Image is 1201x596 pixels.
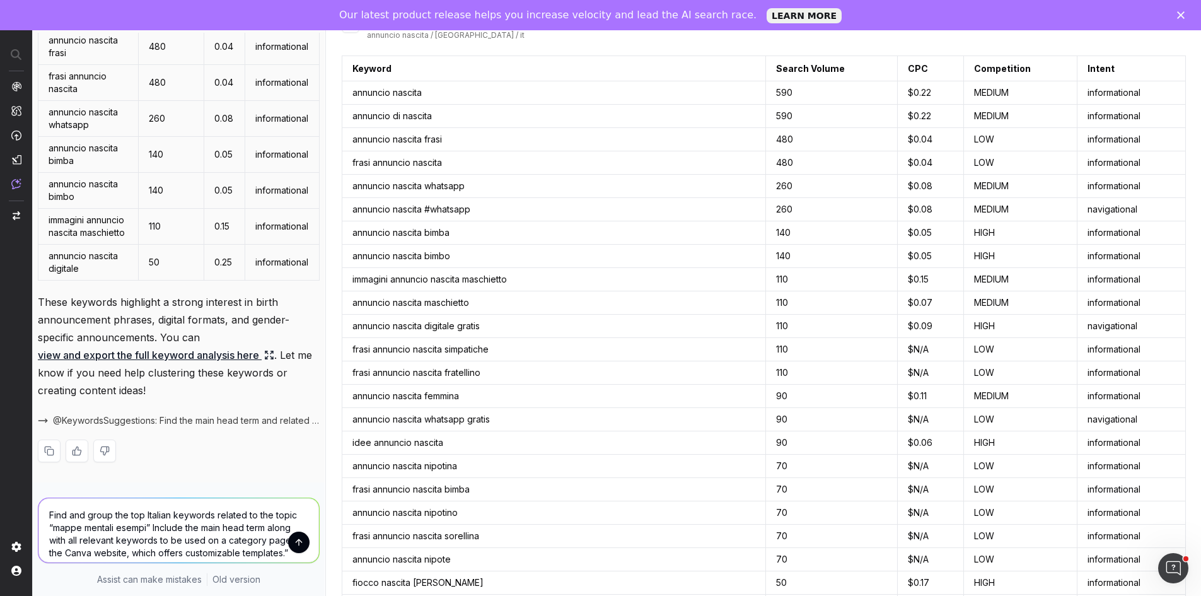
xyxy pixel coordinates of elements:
td: 480 [766,128,897,151]
img: Studio [11,155,21,165]
a: Old version [212,573,260,586]
td: immagini annuncio nascita maschietto [342,268,766,291]
td: 0.05 [204,173,245,209]
td: 140 [766,245,897,268]
td: informational [1077,128,1186,151]
td: HIGH [964,221,1077,245]
td: informational [1077,175,1186,198]
td: 110 [766,268,897,291]
img: Activation [11,130,21,141]
td: frasi annuncio nascita sorellina [342,525,766,548]
td: $ N/A [897,408,964,431]
iframe: Intercom live chat [1158,553,1188,583]
th: CPC [897,56,964,81]
td: informational [1077,291,1186,315]
td: 0.05 [204,137,245,173]
td: 260 [139,101,204,137]
td: MEDIUM [964,105,1077,128]
td: informational [1077,571,1186,595]
td: informational [245,137,319,173]
td: $ 0.09 [897,315,964,338]
td: informational [245,245,319,281]
td: MEDIUM [964,198,1077,221]
td: 90 [766,408,897,431]
div: Our latest product release helps you increase velocity and lead the AI search race. [339,9,757,21]
img: Switch project [13,211,20,220]
td: informational [1077,245,1186,268]
td: frasi annuncio nascita [342,151,766,175]
td: 110 [139,209,204,245]
img: Analytics [11,81,21,91]
td: navigational [1077,315,1186,338]
button: @KeywordsSuggestions: Find the main head term and related keywords for the topic. for "annuncio n... [38,414,320,427]
td: 90 [766,385,897,408]
td: 140 [766,221,897,245]
td: annuncio nascita bimbo [342,245,766,268]
td: 0.25 [204,245,245,281]
td: $ 0.11 [897,385,964,408]
td: MEDIUM [964,385,1077,408]
td: $ N/A [897,525,964,548]
td: fiocco nascita [PERSON_NAME] [342,571,766,595]
td: $ N/A [897,548,964,571]
td: $ 0.08 [897,198,964,221]
td: LOW [964,478,1077,501]
td: 480 [139,65,204,101]
p: These keywords highlight a strong interest in birth announcement phrases, digital formats, and ge... [38,293,320,399]
td: frasi annuncio nascita fratellino [342,361,766,385]
td: MEDIUM [964,291,1077,315]
td: informational [245,29,319,65]
td: frasi annuncio nascita bimba [342,478,766,501]
td: 260 [766,175,897,198]
td: $ 0.05 [897,245,964,268]
td: informational [1077,385,1186,408]
td: annuncio nascita frasi [342,128,766,151]
img: Setting [11,542,21,552]
td: 590 [766,81,897,105]
td: informational [1077,501,1186,525]
td: $ 0.06 [897,431,964,455]
td: informational [245,173,319,209]
td: idee annuncio nascita [342,431,766,455]
td: HIGH [964,315,1077,338]
img: Intelligence [11,105,21,116]
td: 110 [766,291,897,315]
td: informational [1077,151,1186,175]
td: $ 0.05 [897,221,964,245]
td: LOW [964,455,1077,478]
td: annuncio nascita maschietto [342,291,766,315]
td: annuncio nascita bimba [38,137,139,173]
td: HIGH [964,245,1077,268]
th: Competition [964,56,1077,81]
td: $ N/A [897,361,964,385]
td: 590 [766,105,897,128]
td: frasi annuncio nascita simpatiche [342,338,766,361]
td: informational [1077,338,1186,361]
td: annuncio nascita whatsapp gratis [342,408,766,431]
td: 140 [139,173,204,209]
textarea: Find and group the top Italian keywords related to the topic “mappe mentali esempi” Include the m... [38,498,319,563]
td: annuncio nascita nipotino [342,501,766,525]
td: LOW [964,501,1077,525]
td: annuncio nascita [342,81,766,105]
td: 480 [766,151,897,175]
th: Search Volume [766,56,897,81]
td: 110 [766,361,897,385]
td: 0.15 [204,209,245,245]
td: 70 [766,548,897,571]
td: annuncio nascita digitale [38,245,139,281]
th: Intent [1077,56,1186,81]
td: MEDIUM [964,81,1077,105]
td: MEDIUM [964,175,1077,198]
td: 140 [139,137,204,173]
td: informational [1077,455,1186,478]
td: annuncio nascita bimba [342,221,766,245]
img: Assist [11,178,21,189]
td: immagini annuncio nascita maschietto [38,209,139,245]
img: My account [11,566,21,576]
td: annuncio nascita nipote [342,548,766,571]
td: LOW [964,361,1077,385]
td: $ 0.04 [897,128,964,151]
td: $ 0.22 [897,81,964,105]
td: informational [1077,548,1186,571]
